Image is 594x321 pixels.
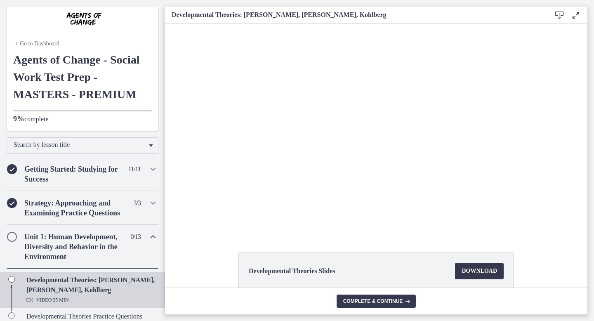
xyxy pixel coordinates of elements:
[13,51,152,103] h1: Agents of Change - Social Work Test Prep - MASTERS - PREMIUM
[455,263,504,279] a: Download
[343,298,403,304] span: Complete & continue
[172,10,538,20] h3: Developmental Theories: [PERSON_NAME], [PERSON_NAME], Kohlberg
[249,266,335,276] span: Developmental Theories Slides
[24,164,125,184] h2: Getting Started: Studying for Success
[33,10,132,30] img: Agents of Change
[13,115,24,123] span: 9%
[7,137,158,154] div: Search by lesson title
[165,24,587,233] iframe: Video Lesson
[131,232,141,242] span: 0 / 13
[7,164,17,174] i: Completed
[462,266,497,276] span: Download
[13,114,152,124] p: complete
[13,40,59,48] a: Go to Dashboard
[134,198,141,208] span: 3 / 3
[24,232,125,262] h2: Unit 1: Human Development, Diversity and Behavior in the Environment
[337,295,416,308] button: Complete & continue
[24,198,125,218] h2: Strategy: Approaching and Examining Practice Questions
[52,295,68,305] span: · 35 min
[26,295,155,305] div: Video
[128,164,141,174] span: 11 / 11
[26,275,155,305] div: Developmental Theories: [PERSON_NAME], [PERSON_NAME], Kohlberg
[14,141,145,149] span: Search by lesson title
[7,198,17,208] i: Completed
